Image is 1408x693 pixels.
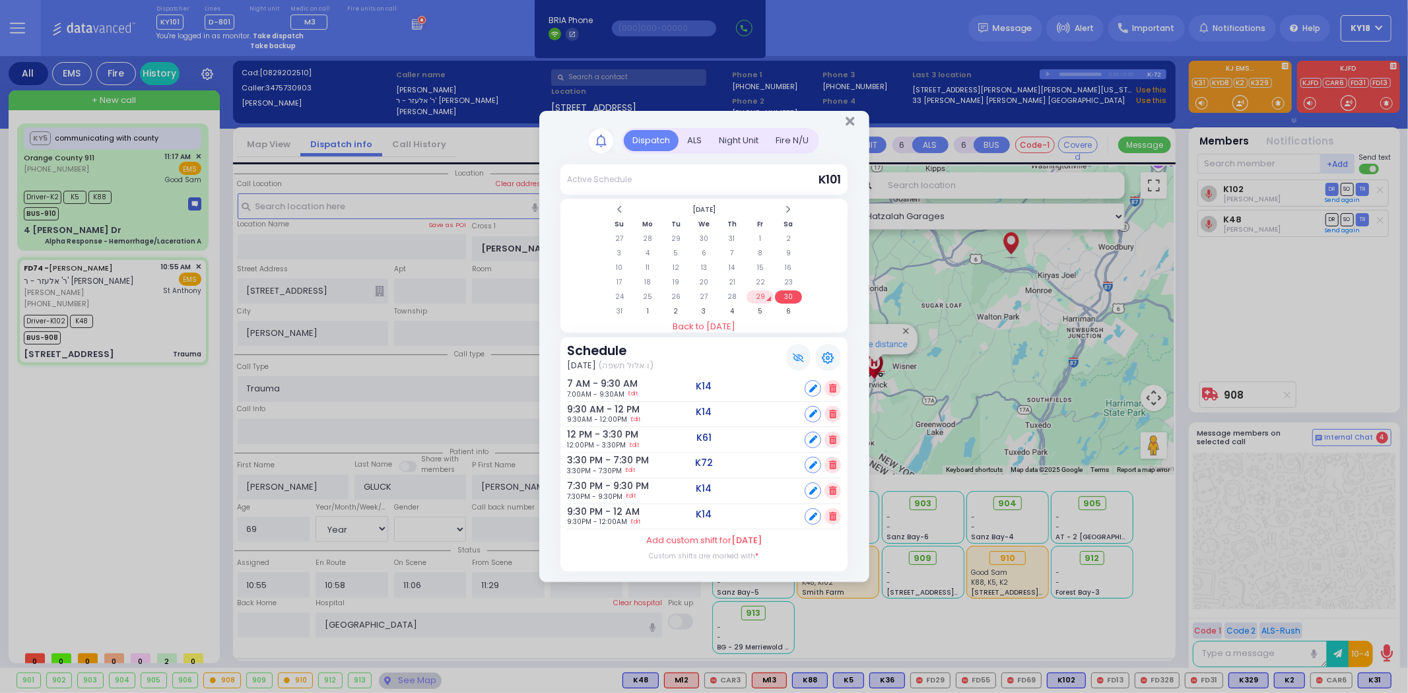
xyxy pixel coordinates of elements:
[775,305,802,318] td: 6
[747,290,774,304] td: 29
[646,534,762,547] label: Add custom shift for
[775,261,802,275] td: 16
[634,232,661,246] td: 28
[747,305,774,318] td: 5
[767,130,817,152] div: Fire N/U
[747,247,774,260] td: 8
[567,404,603,415] h6: 9:30 AM - 12 PM
[634,276,661,289] td: 18
[606,218,633,231] th: Su
[567,506,603,517] h6: 9:30 PM - 12 AM
[598,359,654,372] span: (ו אלול תשפה)
[567,414,627,424] span: 9:30AM - 12:00PM
[819,172,841,187] span: K101
[690,247,718,260] td: 6
[731,534,762,546] span: [DATE]
[626,492,636,502] a: Edit
[747,218,774,231] th: Fr
[617,205,623,214] span: Previous Month
[567,389,624,399] span: 7:00AM - 9:30AM
[631,414,640,424] a: Edit
[775,247,802,260] td: 9
[696,509,712,520] h5: K14
[650,551,759,561] label: Custom shifts are marked with
[634,305,661,318] td: 1
[775,290,802,304] td: 30
[690,218,718,231] th: We
[630,440,639,450] a: Edit
[696,407,712,418] h5: K14
[567,440,626,450] span: 12:00PM - 3:30PM
[606,305,633,318] td: 31
[567,480,603,492] h6: 7:30 PM - 9:30 PM
[719,290,746,304] td: 28
[567,359,596,372] span: [DATE]
[719,261,746,275] td: 14
[663,232,690,246] td: 29
[663,305,690,318] td: 2
[567,343,654,358] h3: Schedule
[567,517,627,527] span: 9:30PM - 12:00AM
[626,466,635,476] a: Edit
[663,247,690,260] td: 5
[747,276,774,289] td: 22
[567,455,603,466] h6: 3:30 PM - 7:30 PM
[567,378,603,389] h6: 7 AM - 9:30 AM
[690,305,718,318] td: 3
[634,218,661,231] th: Mo
[606,290,633,304] td: 24
[775,276,802,289] td: 23
[696,483,712,494] h5: K14
[690,261,718,275] td: 13
[606,261,633,275] td: 10
[846,115,854,128] button: Close
[719,247,746,260] td: 7
[775,218,802,231] th: Sa
[696,381,712,392] h5: K14
[624,130,679,152] div: Dispatch
[679,130,710,152] div: ALS
[690,232,718,246] td: 30
[690,276,718,289] td: 20
[747,232,774,246] td: 1
[719,305,746,318] td: 4
[606,232,633,246] td: 27
[606,276,633,289] td: 17
[695,457,713,469] h5: K72
[663,218,690,231] th: Tu
[696,432,712,444] h5: K61
[606,247,633,260] td: 3
[634,203,774,216] th: Select Month
[785,205,791,214] span: Next Month
[690,290,718,304] td: 27
[567,466,622,476] span: 3:30PM - 7:30PM
[634,261,661,275] td: 11
[710,130,767,152] div: Night Unit
[719,232,746,246] td: 31
[634,247,661,260] td: 4
[747,261,774,275] td: 15
[719,218,746,231] th: Th
[631,517,640,527] a: Edit
[775,232,802,246] td: 2
[663,276,690,289] td: 19
[663,261,690,275] td: 12
[628,389,638,399] a: Edit
[567,429,603,440] h6: 12 PM - 3:30 PM
[567,492,622,502] span: 7:30PM - 9:30PM
[560,320,848,333] a: Back to [DATE]
[567,174,632,185] div: Active Schedule
[634,290,661,304] td: 25
[663,290,690,304] td: 26
[719,276,746,289] td: 21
